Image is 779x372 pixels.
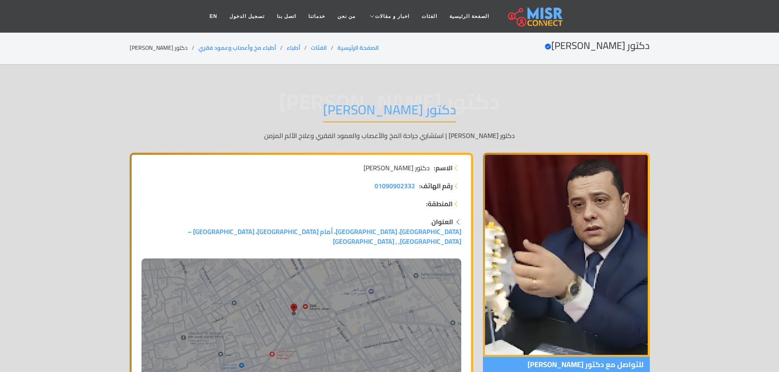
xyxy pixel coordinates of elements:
a: الصفحة الرئيسية [337,42,379,53]
strong: الاسم: [434,163,453,173]
a: من نحن [331,9,361,24]
a: EN [204,9,224,24]
img: main.misr_connect [508,6,563,27]
svg: Verified account [545,43,551,50]
h2: دكتور [PERSON_NAME] [545,40,650,52]
img: دكتور بيتر عوني ميخائيل [483,153,650,357]
strong: المنطقة: [426,199,453,209]
a: خدماتنا [302,9,331,24]
span: دكتور [PERSON_NAME] [364,163,430,173]
p: دكتور [PERSON_NAME] | استشاري جراحة المخ والأعصاب والعمود الفقري وعلاج الألم المزمن [130,131,650,140]
a: اتصل بنا [271,9,302,24]
h1: دكتور [PERSON_NAME] [323,102,456,123]
strong: العنوان [431,216,453,228]
a: أطباء [287,42,300,53]
a: الفئات [415,9,443,24]
strong: رقم الهاتف: [419,181,453,191]
a: الفئات [311,42,327,53]
li: دكتور [PERSON_NAME] [130,44,198,52]
a: تسجيل الدخول [223,9,270,24]
a: الصفحة الرئيسية [443,9,495,24]
span: اخبار و مقالات [375,13,409,20]
a: اخبار و مقالات [361,9,415,24]
a: أطباء مخ وأعصاب وعمود فقري [198,42,276,53]
span: 01090902332 [375,180,415,192]
a: 01090902332 [375,181,415,191]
